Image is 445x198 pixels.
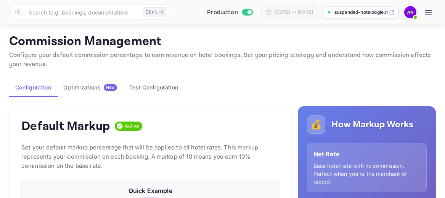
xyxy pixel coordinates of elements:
[104,85,117,90] span: New
[63,84,117,91] div: Optimizations
[204,8,255,17] div: Switch to Sandbox mode
[313,149,420,159] p: Net Rate
[9,34,436,49] p: Commission Management
[9,78,57,97] button: Configuration
[24,5,140,20] input: Search (e.g. bookings, documentation)
[404,6,416,18] img: Asaad Nofal
[9,51,436,69] p: Configure your default commission percentage to earn revenue on hotel bookings. Set your pricing ...
[28,186,273,195] p: Quick Example
[123,78,184,97] button: Test Configuration
[207,8,238,17] span: Production
[275,9,313,16] div: [DATE] — [DATE]
[122,122,143,130] span: Active
[331,118,413,131] h5: How Markup Works
[334,9,387,16] p: suspended-hoteloogle.n...
[313,162,420,186] p: Base hotel rate with no commission. Perfect when you're the merchant of record.
[143,7,166,17] div: Ctrl+K
[21,118,110,134] h4: Default Markup
[310,118,322,131] p: 💰
[21,143,280,170] p: Set your default markup percentage that will be applied to all hotel rates. This markup represent...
